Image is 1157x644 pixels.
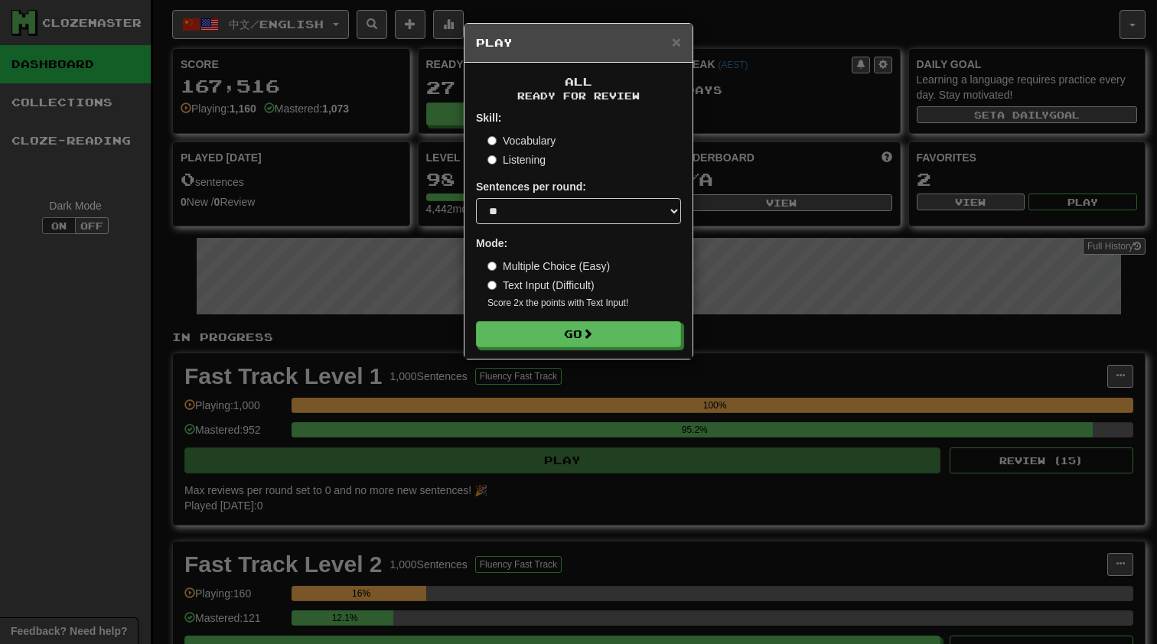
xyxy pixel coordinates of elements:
[476,112,501,124] strong: Skill:
[487,281,497,290] input: Text Input (Difficult)
[476,237,507,249] strong: Mode:
[487,259,610,274] label: Multiple Choice (Easy)
[476,35,681,50] h5: Play
[476,179,586,194] label: Sentences per round:
[565,75,592,88] span: All
[672,34,681,50] button: Close
[487,155,497,164] input: Listening
[476,89,681,102] small: Ready for Review
[487,262,497,271] input: Multiple Choice (Easy)
[476,321,681,347] button: Go
[487,133,556,148] label: Vocabulary
[487,152,546,168] label: Listening
[487,278,595,293] label: Text Input (Difficult)
[487,136,497,145] input: Vocabulary
[672,33,681,50] span: ×
[487,297,681,310] small: Score 2x the points with Text Input !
